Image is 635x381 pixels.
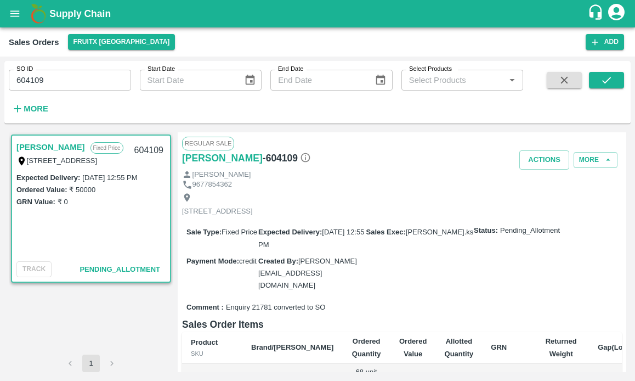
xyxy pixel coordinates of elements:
[399,337,427,357] b: Ordered Value
[505,73,519,87] button: Open
[251,343,333,351] b: Brand/[PERSON_NAME]
[186,228,222,236] label: Sale Type :
[258,257,357,290] span: [PERSON_NAME][EMAIL_ADDRESS][DOMAIN_NAME]
[278,65,303,74] label: End Date
[182,317,622,332] h6: Sales Order Items
[24,104,48,113] strong: More
[574,152,617,168] button: More
[270,70,366,91] input: End Date
[409,65,452,74] label: Select Products
[239,257,257,265] span: credit
[519,150,569,170] button: Actions
[68,34,175,50] button: Select DC
[406,228,474,236] span: [PERSON_NAME].ks
[182,206,253,217] p: [STREET_ADDRESS]
[546,337,577,357] b: Returned Weight
[606,2,626,25] div: account of current user
[148,65,175,74] label: Start Date
[192,180,232,190] p: 9677854362
[445,337,474,357] b: Allotted Quantity
[491,343,507,351] b: GRN
[258,228,322,236] label: Expected Delivery :
[80,265,160,273] span: Pending_Allotment
[9,70,131,91] input: Enter SO ID
[586,34,624,50] button: Add
[192,170,251,180] p: [PERSON_NAME]
[9,35,59,49] div: Sales Orders
[58,198,68,206] label: ₹ 0
[27,156,98,165] label: [STREET_ADDRESS]
[27,3,49,25] img: logo
[16,65,33,74] label: SO ID
[587,4,606,24] div: customer-support
[182,150,263,166] a: [PERSON_NAME]
[90,142,123,154] p: Fixed Price
[191,349,234,358] div: SKU
[9,99,51,118] button: More
[598,343,633,351] b: Gap(Loss)
[140,70,235,91] input: Start Date
[82,355,100,372] button: page 1
[370,70,391,91] button: Choose date
[258,257,298,265] label: Created By :
[366,228,406,236] label: Sales Exec :
[352,337,381,357] b: Ordered Quantity
[49,8,111,19] b: Supply Chain
[405,73,502,87] input: Select Products
[49,6,587,21] a: Supply Chain
[60,355,122,372] nav: pagination navigation
[474,226,498,236] label: Status:
[128,138,170,164] div: 604109
[186,302,224,313] label: Comment :
[263,150,311,166] h6: - 604109
[16,140,85,154] a: [PERSON_NAME]
[182,137,234,150] span: Regular Sale
[16,173,80,182] label: Expected Delivery :
[258,228,364,248] span: [DATE] 12:55 PM
[226,302,325,313] span: Enquiry 21781 converted to SO
[2,1,27,26] button: open drawer
[16,186,67,194] label: Ordered Value:
[69,186,95,194] label: ₹ 50000
[500,226,560,236] span: Pending_Allotment
[82,173,137,182] label: [DATE] 12:55 PM
[186,257,239,265] label: Payment Mode :
[240,70,260,91] button: Choose date
[191,338,218,346] b: Product
[16,198,55,206] label: GRN Value:
[222,228,257,236] span: Fixed Price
